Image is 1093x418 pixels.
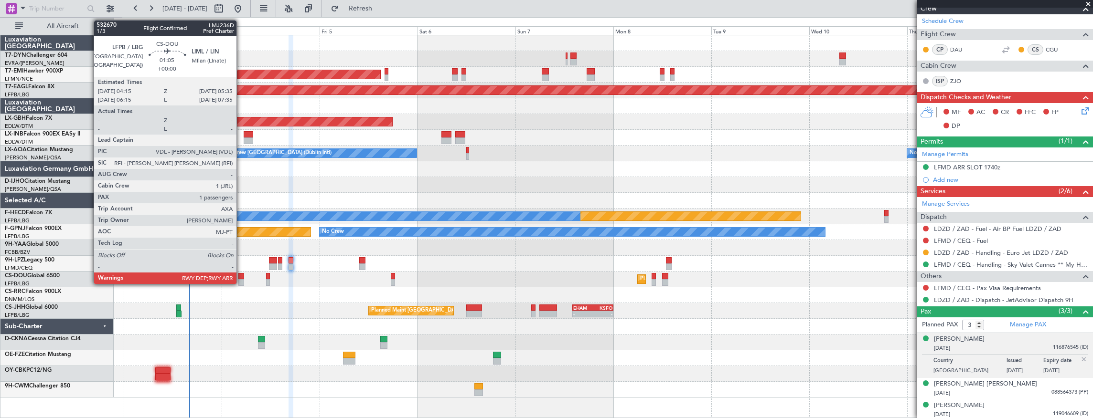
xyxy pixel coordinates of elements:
a: LFMD / CEQ - Fuel [934,237,988,245]
a: LFMD / CEQ - Pax Visa Requirements [934,284,1041,292]
span: F-HECD [5,210,26,216]
a: LFPB/LBG [5,312,30,319]
div: Fri 5 [320,26,418,35]
a: OE-FZECitation Mustang [5,352,71,357]
div: No Crew [GEOGRAPHIC_DATA] (Dublin Intl) [224,146,332,160]
p: [GEOGRAPHIC_DATA] [933,367,1007,376]
a: CS-RRCFalcon 900LX [5,289,61,294]
div: CP [932,44,948,55]
span: (3/3) [1059,306,1072,316]
a: LDZD / ZAD - Dispatch - JetAdvisor Dispatch 9H [934,296,1073,304]
input: Trip Number [29,1,84,16]
span: 9H-LPZ [5,257,24,263]
span: AC [976,108,985,117]
a: 9H-LPZLegacy 500 [5,257,54,263]
img: close [1080,355,1088,364]
span: FP [1051,108,1059,117]
span: T7-EMI [5,68,23,74]
div: Wed 3 [124,26,222,35]
a: T7-DYNChallenger 604 [5,52,67,58]
span: Cabin Crew [921,61,956,72]
a: FCBB/BZV [5,249,30,256]
span: [DATE] - [DATE] [162,4,207,13]
a: LFMN/NCE [5,75,33,83]
div: Thu 11 [907,26,1005,35]
span: CS-DOU [5,273,27,279]
a: LFMD / CEQ - Handling - Sky Valet Cannes ** My Handling**LFMD / CEQ [934,261,1088,269]
span: T7-EAGL [5,84,28,90]
a: EVRA/[PERSON_NAME] [5,60,64,67]
p: [DATE] [1043,367,1080,376]
div: LFMD ARR SLOT 1740z [934,163,1000,171]
span: D-IJHO [5,178,24,184]
div: [PERSON_NAME] [934,401,985,410]
a: D-CKNACessna Citation CJ4 [5,336,81,342]
span: 9H-YAA [5,241,26,247]
a: 9H-YAAGlobal 5000 [5,241,59,247]
p: Expiry date [1043,357,1080,367]
span: Permits [921,136,943,147]
a: LFPB/LBG [5,233,30,240]
div: Planned Maint [GEOGRAPHIC_DATA] ([GEOGRAPHIC_DATA]) [371,303,522,318]
span: CS-RRC [5,289,25,294]
div: - [593,311,612,317]
div: ISP [932,76,948,86]
a: EDLW/DTM [5,123,33,130]
div: Planned Maint [GEOGRAPHIC_DATA] ([GEOGRAPHIC_DATA] Intl) [61,115,220,129]
span: 116876545 (ID) [1053,344,1088,352]
span: (1/1) [1059,136,1072,146]
a: F-HECDFalcon 7X [5,210,52,216]
div: Thu 4 [222,26,320,35]
a: T7-EMIHawker 900XP [5,68,63,74]
div: Tue 9 [711,26,809,35]
a: LFPB/LBG [5,280,30,287]
a: CGU [1046,45,1067,54]
a: [PERSON_NAME]/QSA [5,154,61,161]
a: 9H-CWMChallenger 850 [5,383,70,389]
span: MF [952,108,961,117]
a: CS-JHHGlobal 6000 [5,304,58,310]
a: DAU [950,45,972,54]
div: [PERSON_NAME] [PERSON_NAME] [934,379,1037,389]
span: T7-DYN [5,52,26,58]
span: Flight Crew [921,29,956,40]
a: LFPB/LBG [5,217,30,224]
a: Manage PAX [1010,320,1046,330]
div: No Crew [322,225,344,239]
div: Add new [933,176,1088,184]
a: Manage Permits [922,150,968,159]
div: CS [1028,44,1043,55]
a: DNMM/LOS [5,296,34,303]
div: No Crew [171,209,193,223]
span: Dispatch Checks and Weather [921,92,1011,103]
a: EDLW/DTM [5,138,33,146]
a: [PERSON_NAME]/QSA [5,186,61,193]
a: LDZD / ZAD - Fuel - Air BP Fuel LDZD / ZAD [934,225,1061,233]
div: Mon 8 [613,26,711,35]
a: OY-CBKPC12/NG [5,367,52,373]
div: [PERSON_NAME] [934,334,985,344]
span: Others [921,271,942,282]
a: CS-DOUGlobal 6500 [5,273,60,279]
span: (2/6) [1059,186,1072,196]
a: T7-EAGLFalcon 8X [5,84,54,90]
span: 088564373 (PP) [1051,388,1088,397]
button: Refresh [326,1,384,16]
span: D-CKNA [5,336,28,342]
span: 9H-CWM [5,383,29,389]
div: Wed 10 [809,26,907,35]
span: F-GPNJ [5,226,25,231]
span: Crew [921,3,937,14]
a: ZJO [950,77,972,85]
a: LX-INBFalcon 900EX EASy II [5,131,80,137]
a: LX-GBHFalcon 7X [5,115,52,121]
div: Sun 7 [515,26,613,35]
div: Sat 6 [418,26,515,35]
span: DP [952,122,960,131]
span: LX-AOA [5,147,27,153]
p: [DATE] [1007,367,1043,376]
span: Refresh [341,5,381,12]
div: KSFO [593,305,612,311]
span: Pax [921,306,931,317]
span: OE-FZE [5,352,25,357]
